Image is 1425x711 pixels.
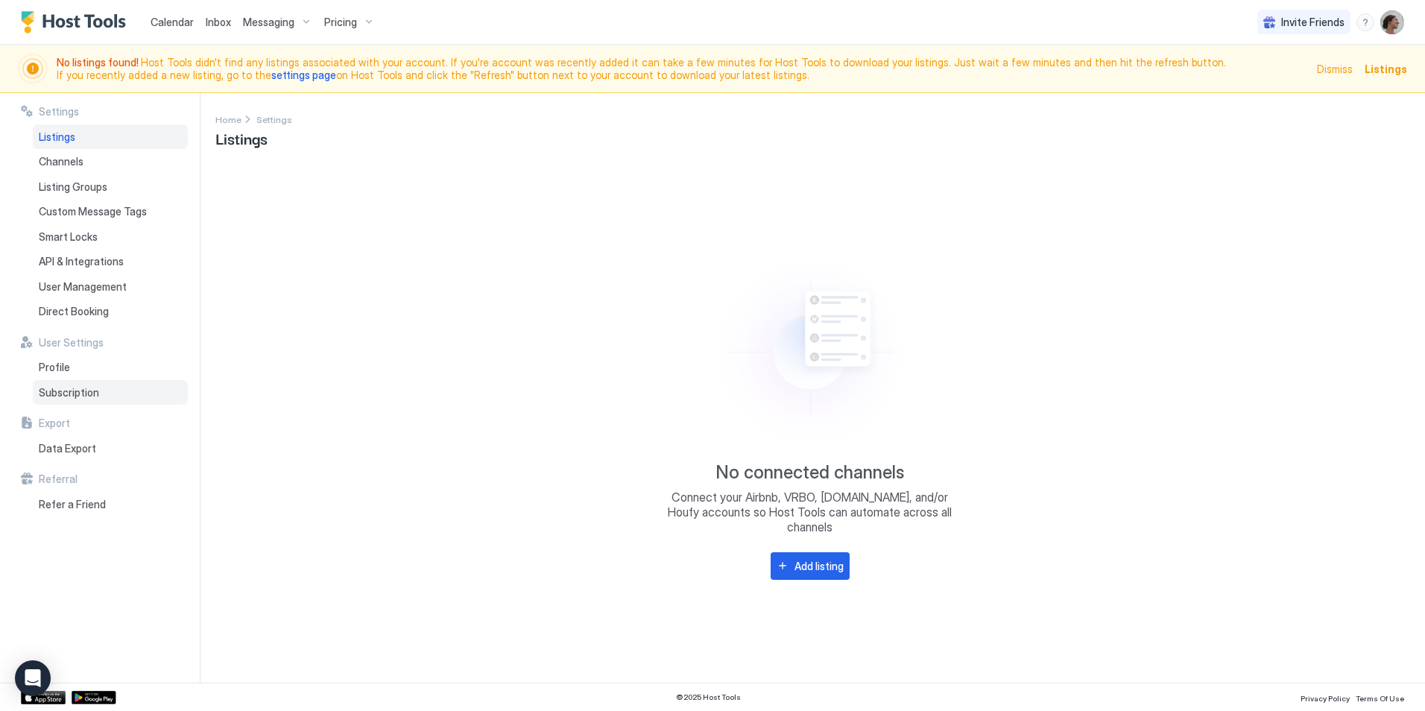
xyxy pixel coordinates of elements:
[215,111,241,127] div: Breadcrumb
[33,224,188,250] a: Smart Locks
[33,380,188,405] a: Subscription
[33,249,188,274] a: API & Integrations
[1356,13,1374,31] div: menu
[39,417,70,430] span: Export
[661,490,959,534] span: Connect your Airbnb, VRBO, [DOMAIN_NAME], and/or Houfy accounts so Host Tools can automate across...
[39,130,75,144] span: Listings
[39,105,79,118] span: Settings
[676,692,741,702] span: © 2025 Host Tools
[215,114,241,125] span: Home
[715,461,904,484] span: No connected channels
[39,205,147,218] span: Custom Message Tags
[256,111,292,127] div: Breadcrumb
[1356,694,1404,703] span: Terms Of Use
[72,691,116,704] a: Google Play Store
[271,69,336,81] a: settings page
[39,498,106,511] span: Refer a Friend
[1301,689,1350,705] a: Privacy Policy
[33,124,188,150] a: Listings
[39,361,70,374] span: Profile
[39,386,99,399] span: Subscription
[151,16,194,28] span: Calendar
[771,552,850,580] button: Add listing
[33,355,188,380] a: Profile
[33,436,188,461] a: Data Export
[243,16,294,29] span: Messaging
[33,149,188,174] a: Channels
[21,11,133,34] a: Host Tools Logo
[1356,689,1404,705] a: Terms Of Use
[39,442,96,455] span: Data Export
[33,274,188,300] a: User Management
[21,691,66,704] a: App Store
[39,180,107,194] span: Listing Groups
[33,492,188,517] a: Refer a Friend
[39,473,78,486] span: Referral
[39,336,104,350] span: User Settings
[1281,16,1345,29] span: Invite Friends
[39,230,98,244] span: Smart Locks
[794,558,844,574] div: Add listing
[57,56,141,69] span: No listings found!
[151,14,194,30] a: Calendar
[39,255,124,268] span: API & Integrations
[206,16,231,28] span: Inbox
[33,174,188,200] a: Listing Groups
[1301,694,1350,703] span: Privacy Policy
[206,14,231,30] a: Inbox
[256,114,292,125] span: Settings
[57,56,1308,82] span: Host Tools didn't find any listings associated with your account. If you're account was recently ...
[33,199,188,224] a: Custom Message Tags
[39,305,109,318] span: Direct Booking
[1317,61,1353,77] div: Dismiss
[39,155,83,168] span: Channels
[215,111,241,127] a: Home
[1380,10,1404,34] div: User profile
[1365,61,1407,77] div: Listings
[324,16,357,29] span: Pricing
[33,299,188,324] a: Direct Booking
[39,280,127,294] span: User Management
[256,111,292,127] a: Settings
[215,127,268,149] span: Listings
[15,660,51,696] div: Open Intercom Messenger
